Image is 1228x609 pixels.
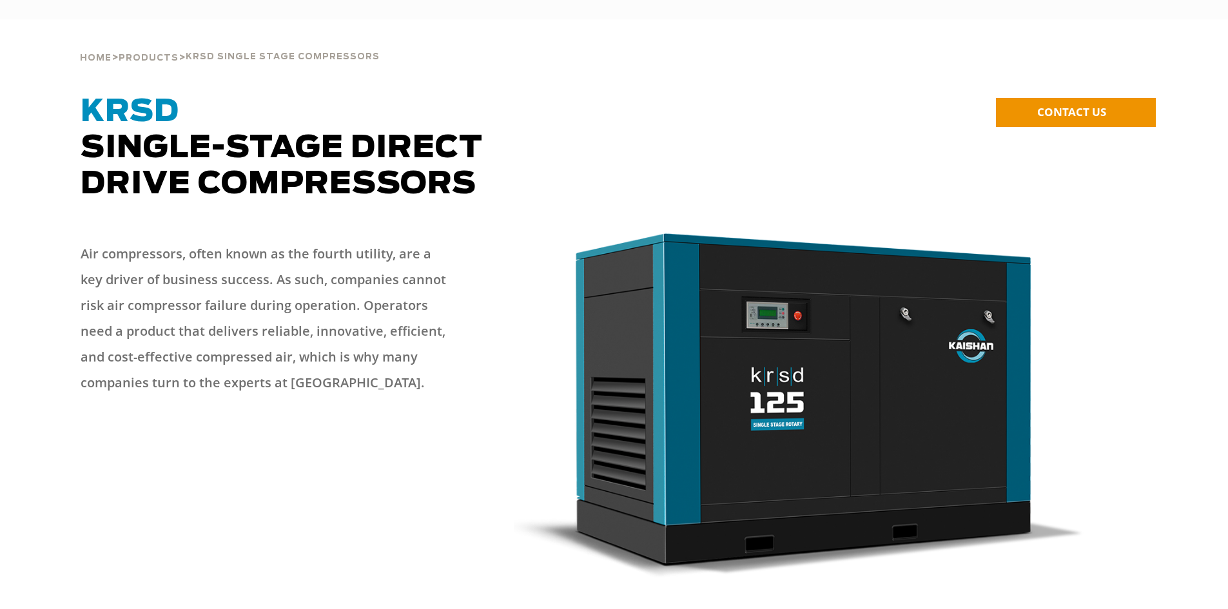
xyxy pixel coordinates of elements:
span: Single-Stage Direct Drive Compressors [81,97,483,200]
a: CONTACT US [996,98,1156,127]
a: Products [119,52,179,63]
span: Products [119,54,179,63]
span: krsd single stage compressors [186,53,380,61]
p: Air compressors, often known as the fourth utility, are a key driver of business success. As such... [81,241,454,396]
span: CONTACT US [1037,104,1106,119]
img: krsd125 [514,228,1085,577]
span: Home [80,54,112,63]
div: > > [80,19,380,68]
span: KRSD [81,97,179,128]
a: Home [80,52,112,63]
